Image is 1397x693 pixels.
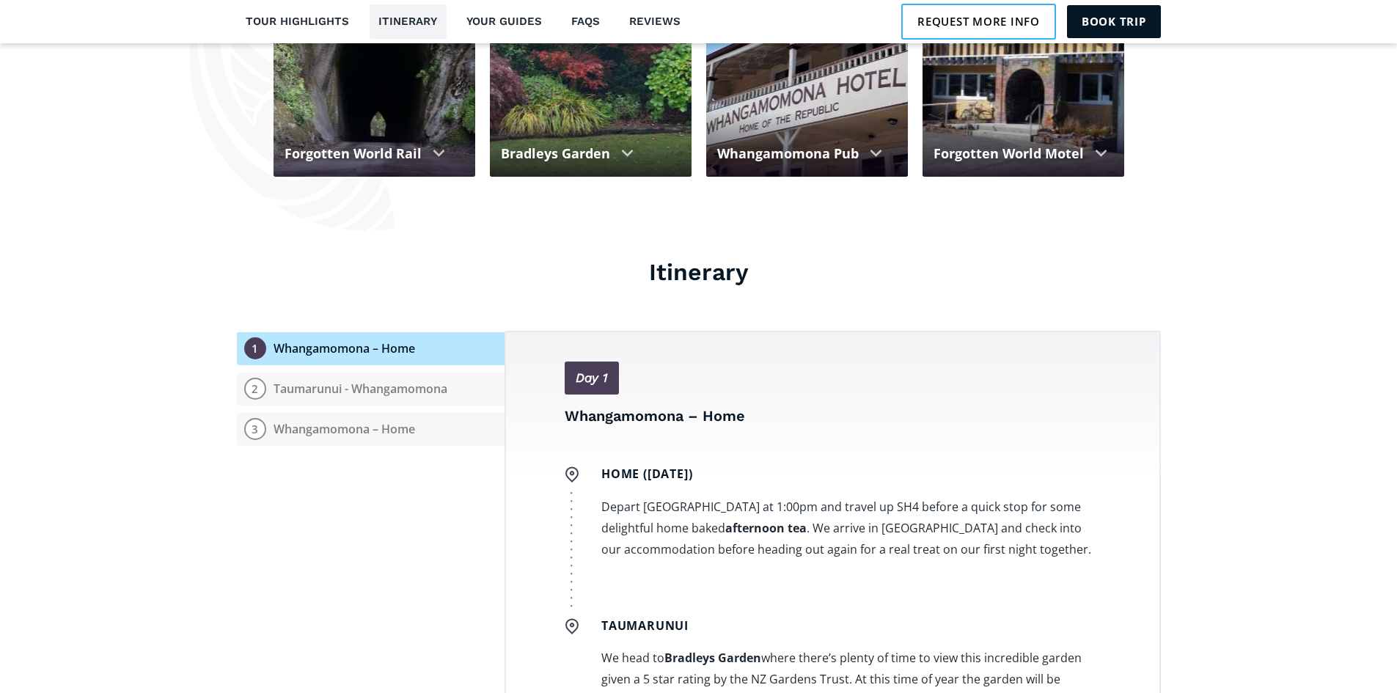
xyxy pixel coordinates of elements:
div: Bradleys Garden [501,144,610,164]
div: Forgotten World Motel [934,144,1084,164]
strong: Bradleys Garden [664,650,761,666]
a: Tour highlights [237,4,359,39]
a: FAQs [562,4,609,39]
a: Your guides [458,4,551,39]
div: One of New Zealand's Historic Hotels [717,175,897,207]
div: Centrally located in [GEOGRAPHIC_DATA], the Forgotten World Motel is the ideal base for our adven... [934,175,1113,239]
div: Whangamomona – Home [274,341,415,356]
a: Itinerary [370,4,447,39]
a: Book trip [1067,5,1161,37]
div: Taumarunui - Whangamomona [274,381,447,397]
strong: afternoon tea [725,520,807,536]
div: You will feel a sense of peace, tranquility, calmness and nurturing that feeds the soul. [501,175,681,223]
div: Whangamomona Pub [717,144,859,164]
div: Forgotten World Rail [285,144,422,164]
a: 1Whangamomona – Home [237,332,505,365]
h4: Whangamomona – Home [565,406,1100,426]
h5: Home ([DATE]) [601,466,1100,482]
div: 1 [244,337,266,359]
div: 3 [244,418,266,440]
h3: Itinerary [237,257,1161,287]
div: Travel in comfort in a rail cart, through tunnels, over bridges & townships that time forgot. [285,175,464,223]
p: ‍ [601,575,1100,596]
button: 3Whangamomona – Home [237,413,505,446]
a: Day 1 [565,362,619,395]
a: Request more info [901,4,1056,39]
button: 2Taumarunui - Whangamomona [237,373,505,406]
p: Depart [GEOGRAPHIC_DATA] at 1:00pm and travel up SH4 before a quick stop for some delightful home... [601,496,1100,560]
h5: Taumarunui [601,618,1100,634]
a: Reviews [620,4,690,39]
div: Whangamomona – Home [274,422,415,437]
div: 2 [244,378,266,400]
